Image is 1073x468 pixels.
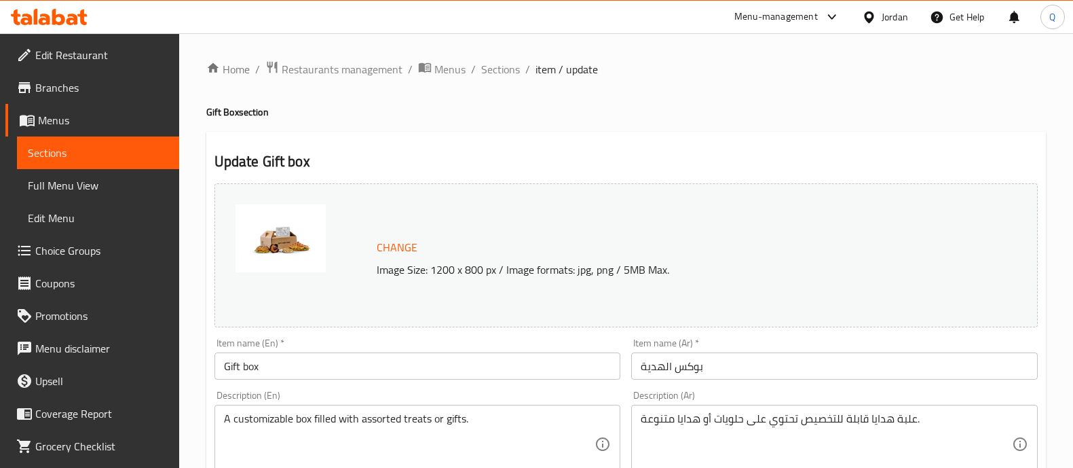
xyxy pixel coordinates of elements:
span: Sections [28,145,168,161]
span: Coverage Report [35,406,168,422]
li: / [471,61,476,77]
a: Grocery Checklist [5,430,179,463]
li: / [255,61,260,77]
span: Upsell [35,373,168,389]
span: Menu disclaimer [35,340,168,357]
span: Edit Restaurant [35,47,168,63]
a: Full Menu View [17,169,179,202]
span: Choice Groups [35,242,168,259]
a: Coverage Report [5,397,179,430]
div: Jordan [882,10,908,24]
a: Branches [5,71,179,104]
li: / [525,61,530,77]
a: Home [206,61,250,77]
a: Edit Restaurant [5,39,179,71]
span: Grocery Checklist [35,438,168,454]
span: Branches [35,79,168,96]
nav: breadcrumb [206,60,1046,78]
a: Menus [5,104,179,137]
input: Enter name En [214,353,621,380]
span: Menus [434,61,466,77]
li: / [408,61,413,77]
a: Upsell [5,365,179,397]
a: Choice Groups [5,234,179,267]
a: Edit Menu [17,202,179,234]
span: Q [1049,10,1055,24]
input: Enter name Ar [631,353,1038,380]
a: Promotions [5,300,179,332]
span: Menus [38,112,168,128]
a: Sections [17,137,179,169]
a: Restaurants management [265,60,402,78]
h2: Update Gift box [214,151,1038,172]
button: Change [371,234,423,262]
a: Menu disclaimer [5,332,179,365]
span: Promotions [35,308,168,324]
a: Coupons [5,267,179,300]
span: Full Menu View [28,177,168,194]
p: Image Size: 1200 x 800 px / Image formats: jpg, png / 5MB Max. [371,262,958,278]
div: Menu-management [734,9,818,25]
a: Menus [418,60,466,78]
span: Change [377,238,417,257]
span: Restaurants management [282,61,402,77]
img: mmw_638689083596460442 [236,204,326,272]
a: Sections [481,61,520,77]
h4: Gift Box section [206,105,1046,119]
span: Edit Menu [28,210,168,226]
span: item / update [535,61,598,77]
span: Coupons [35,275,168,291]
